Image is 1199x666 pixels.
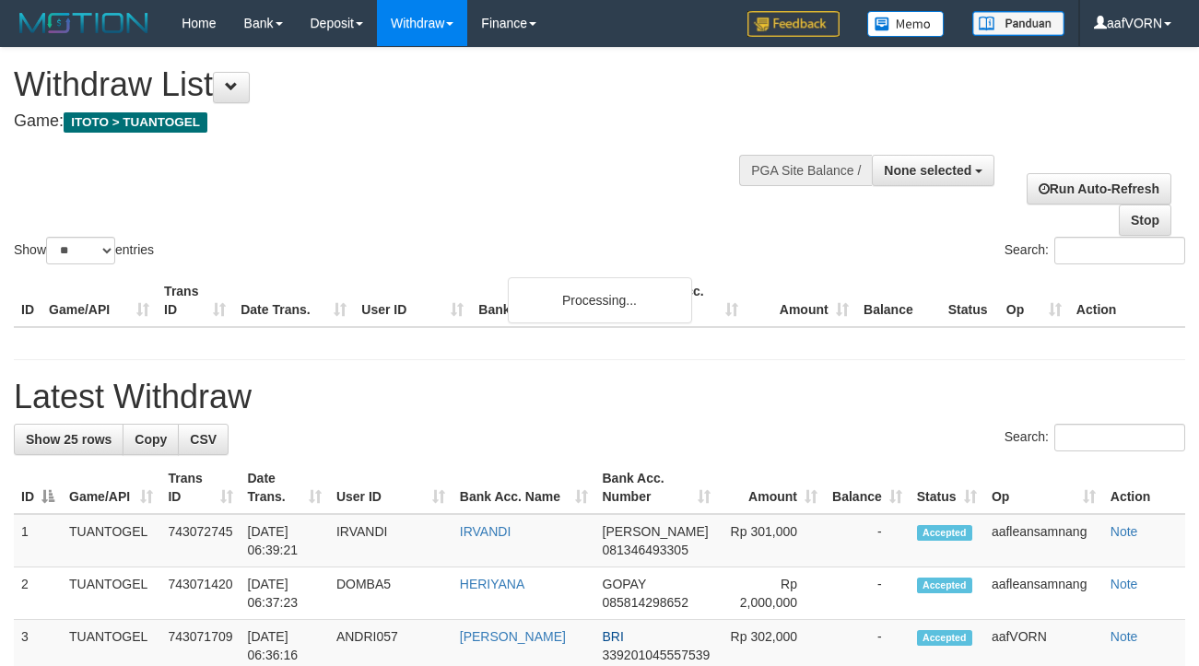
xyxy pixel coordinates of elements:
th: User ID [354,275,471,327]
div: PGA Site Balance / [739,155,872,186]
th: Op [999,275,1069,327]
th: Bank Acc. Name: activate to sort column ascending [453,462,595,514]
th: User ID: activate to sort column ascending [329,462,453,514]
a: Note [1111,629,1138,644]
td: 1 [14,514,62,567]
td: 2 [14,567,62,620]
input: Search: [1054,424,1185,451]
td: 743071420 [160,567,240,620]
a: Stop [1119,204,1171,236]
td: DOMBA5 [329,567,453,620]
h1: Latest Withdraw [14,379,1185,415]
th: Action [1069,275,1185,327]
span: None selected [884,163,971,178]
span: BRI [603,629,624,644]
th: Bank Acc. Name [471,275,634,327]
td: - [825,567,910,620]
label: Search: [1005,237,1185,264]
td: aafleansamnang [984,567,1103,620]
a: Run Auto-Refresh [1027,173,1171,204]
td: Rp 2,000,000 [718,567,825,620]
th: Trans ID [157,275,233,327]
span: Accepted [917,525,972,541]
img: Feedback.jpg [747,11,840,37]
th: Trans ID: activate to sort column ascending [160,462,240,514]
span: Copy 085814298652 to clipboard [603,595,688,610]
h4: Game: [14,112,781,131]
th: Balance: activate to sort column ascending [825,462,910,514]
a: IRVANDI [460,524,511,539]
a: [PERSON_NAME] [460,629,566,644]
td: TUANTOGEL [62,514,160,567]
td: TUANTOGEL [62,567,160,620]
td: - [825,514,910,567]
th: Bank Acc. Number: activate to sort column ascending [595,462,718,514]
a: HERIYANA [460,577,525,591]
a: Copy [123,424,179,455]
label: Show entries [14,237,154,264]
td: Rp 301,000 [718,514,825,567]
th: Date Trans. [233,275,354,327]
span: Copy 339201045557539 to clipboard [603,648,711,662]
th: Date Trans.: activate to sort column ascending [241,462,329,514]
img: panduan.png [972,11,1064,36]
td: [DATE] 06:37:23 [241,567,329,620]
a: Note [1111,524,1138,539]
span: CSV [190,432,217,447]
span: [PERSON_NAME] [603,524,709,539]
th: Op: activate to sort column ascending [984,462,1103,514]
span: Accepted [917,630,972,646]
td: aafleansamnang [984,514,1103,567]
th: Amount [746,275,856,327]
td: 743072745 [160,514,240,567]
a: Note [1111,577,1138,591]
button: None selected [872,155,994,186]
a: CSV [178,424,229,455]
th: ID [14,275,41,327]
th: Balance [856,275,941,327]
th: Action [1103,462,1185,514]
span: Accepted [917,578,972,593]
th: Game/API [41,275,157,327]
select: Showentries [46,237,115,264]
th: Game/API: activate to sort column ascending [62,462,160,514]
h1: Withdraw List [14,66,781,103]
th: ID: activate to sort column descending [14,462,62,514]
span: Copy [135,432,167,447]
td: [DATE] 06:39:21 [241,514,329,567]
th: Status: activate to sort column ascending [910,462,984,514]
span: Copy 081346493305 to clipboard [603,543,688,557]
span: GOPAY [603,577,646,591]
span: ITOTO > TUANTOGEL [64,112,207,133]
img: Button%20Memo.svg [867,11,945,37]
a: Show 25 rows [14,424,123,455]
th: Bank Acc. Number [634,275,745,327]
th: Status [941,275,999,327]
td: IRVANDI [329,514,453,567]
img: MOTION_logo.png [14,9,154,37]
input: Search: [1054,237,1185,264]
span: Show 25 rows [26,432,112,447]
th: Amount: activate to sort column ascending [718,462,825,514]
label: Search: [1005,424,1185,451]
div: Processing... [508,277,692,323]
